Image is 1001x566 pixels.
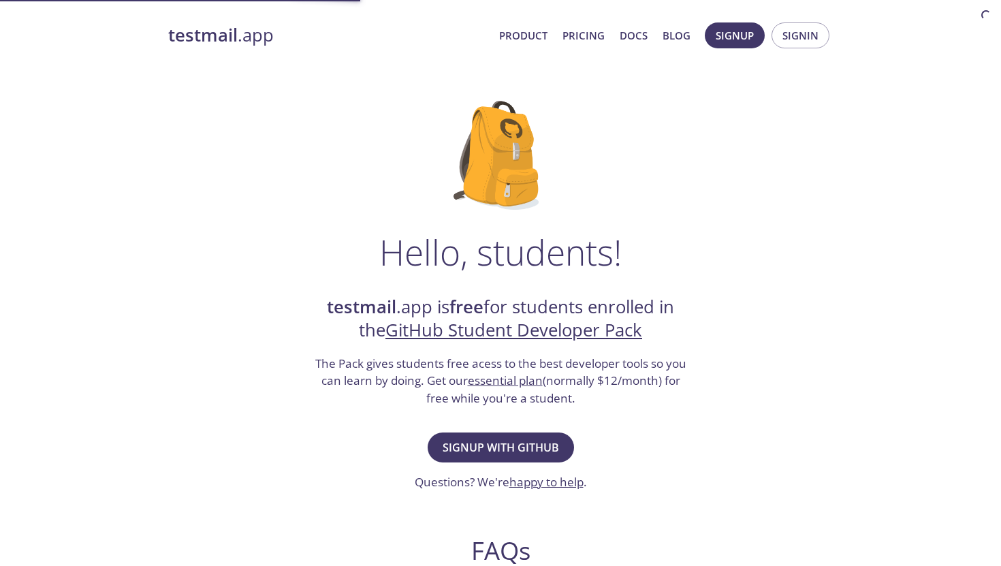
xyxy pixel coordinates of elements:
span: Signup with GitHub [443,438,559,457]
span: Signup [716,27,754,44]
strong: free [449,295,483,319]
a: Product [499,27,547,44]
a: Blog [663,27,690,44]
button: Signup [705,22,765,48]
h2: FAQs [239,535,762,566]
h1: Hello, students! [379,232,622,272]
button: Signin [772,22,829,48]
span: Signin [782,27,819,44]
h3: Questions? We're . [415,473,587,491]
strong: testmail [327,295,396,319]
img: github-student-backpack.png [454,101,548,210]
h3: The Pack gives students free acess to the best developer tools so you can learn by doing. Get our... [313,355,688,407]
a: Pricing [562,27,605,44]
a: Docs [620,27,648,44]
button: Signup with GitHub [428,433,574,462]
a: GitHub Student Developer Pack [385,318,642,342]
a: essential plan [468,373,543,388]
h2: .app is for students enrolled in the [313,296,688,343]
a: happy to help [509,474,584,490]
strong: testmail [168,23,238,47]
a: testmail.app [168,24,488,47]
